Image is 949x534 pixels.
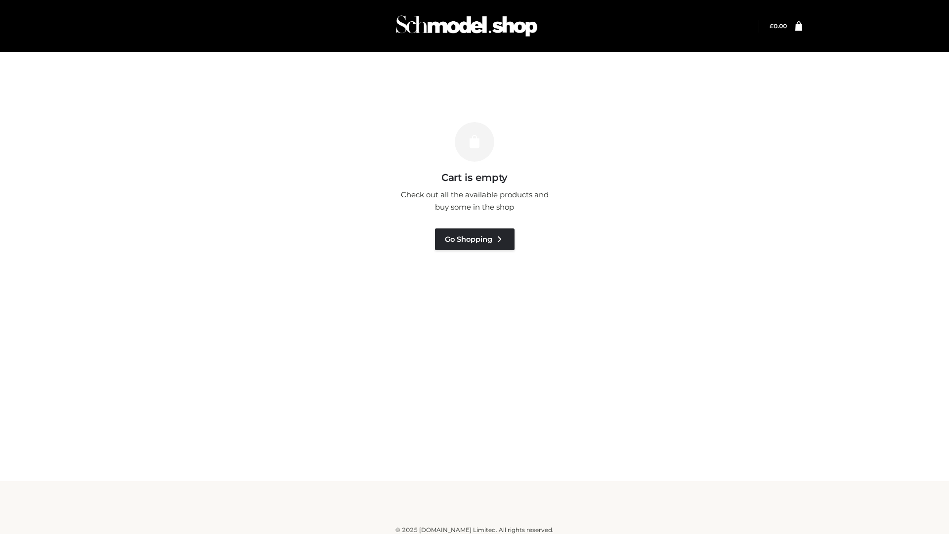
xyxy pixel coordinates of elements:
[395,188,554,214] p: Check out all the available products and buy some in the shop
[770,22,774,30] span: £
[435,228,515,250] a: Go Shopping
[169,172,780,183] h3: Cart is empty
[392,6,541,45] img: Schmodel Admin 964
[770,22,787,30] a: £0.00
[770,22,787,30] bdi: 0.00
